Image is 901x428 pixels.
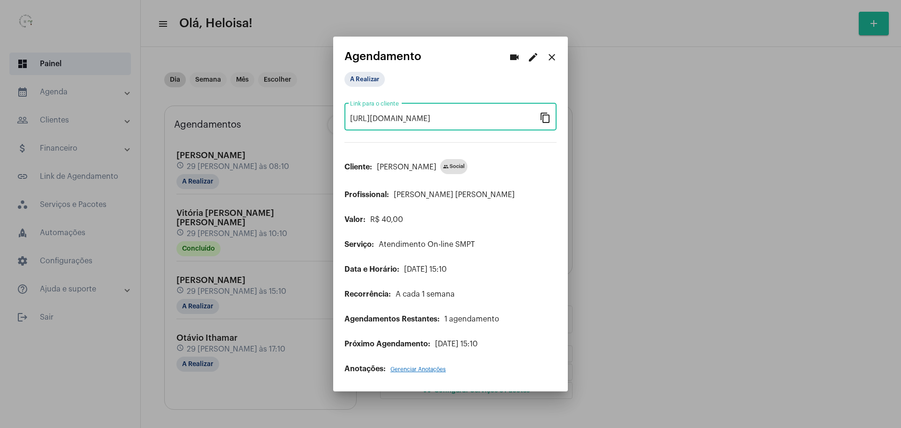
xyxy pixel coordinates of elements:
span: 1 agendamento [444,315,499,323]
span: Valor: [344,216,366,223]
mat-chip: A Realizar [344,72,385,87]
span: A cada 1 semana [396,290,455,298]
span: Agendamentos Restantes: [344,315,440,323]
mat-chip: Social [440,159,467,174]
mat-icon: close [546,52,557,63]
span: Cliente: [344,163,372,171]
mat-icon: videocam [509,52,520,63]
span: Profissional: [344,191,389,199]
span: Recorrência: [344,290,391,298]
span: Gerenciar Anotações [390,367,446,372]
span: Agendamento [344,50,421,62]
input: Link [350,115,540,123]
span: Serviço: [344,241,374,248]
span: Anotações: [344,365,386,373]
span: Próximo Agendamento: [344,340,430,348]
span: [PERSON_NAME] [377,163,436,171]
span: Data e Horário: [344,266,399,273]
mat-icon: content_copy [540,112,551,123]
span: [PERSON_NAME] [PERSON_NAME] [394,191,515,199]
span: [DATE] 15:10 [404,266,447,273]
span: R$ 40,00 [370,216,403,223]
span: Atendimento On-line SMPT [379,241,475,248]
mat-icon: group [443,164,449,169]
span: [DATE] 15:10 [435,340,478,348]
mat-icon: edit [527,52,539,63]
